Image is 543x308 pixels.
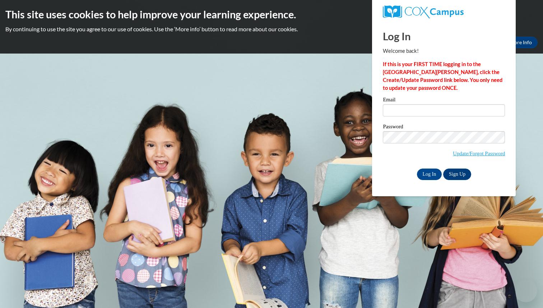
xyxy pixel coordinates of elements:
[453,151,505,156] a: Update/Forgot Password
[383,29,505,43] h1: Log In
[383,5,505,18] a: COX Campus
[383,97,505,104] label: Email
[443,169,471,180] a: Sign Up
[383,124,505,131] label: Password
[5,25,538,33] p: By continuing to use the site you agree to our use of cookies. Use the ‘More info’ button to read...
[417,169,442,180] input: Log In
[383,5,463,18] img: COX Campus
[504,37,538,48] a: More Info
[514,279,537,302] iframe: Button to launch messaging window
[383,47,505,55] p: Welcome back!
[383,61,502,91] strong: If this is your FIRST TIME logging in to the [GEOGRAPHIC_DATA][PERSON_NAME], click the Create/Upd...
[5,7,538,22] h2: This site uses cookies to help improve your learning experience.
